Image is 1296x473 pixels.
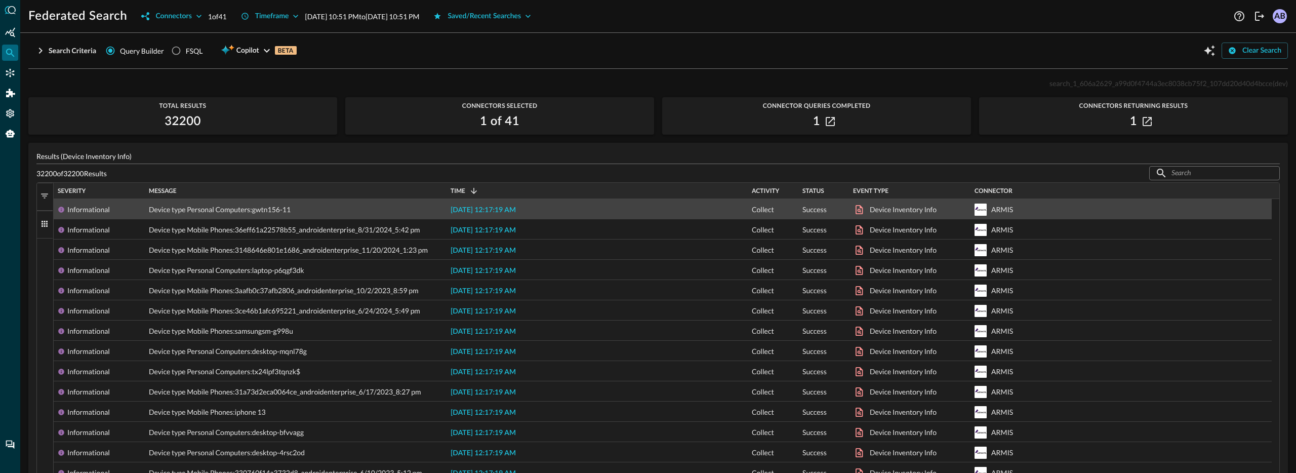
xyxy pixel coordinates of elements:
[2,65,18,81] div: Connectors
[752,260,774,281] span: Collect
[802,281,827,301] span: Success
[870,341,937,362] div: Device Inventory Info
[1171,164,1257,182] input: Search
[813,113,820,130] h2: 1
[870,382,937,402] div: Device Inventory Info
[58,187,86,194] span: Severity
[451,207,516,214] span: [DATE] 12:17:19 AM
[36,151,1280,162] p: Results (Device Inventory Info)
[975,386,987,398] svg: Armis Centrix
[991,301,1013,321] div: ARMIS
[991,260,1013,281] div: ARMIS
[2,24,18,41] div: Summary Insights
[451,328,516,335] span: [DATE] 12:17:19 AM
[991,200,1013,220] div: ARMIS
[67,260,110,281] div: Informational
[49,45,96,57] div: Search Criteria
[752,240,774,260] span: Collect
[149,422,304,443] span: Device type Personal Computers:desktop-bfvvagg
[975,345,987,358] svg: Armis Centrix
[752,187,779,194] span: Activity
[802,301,827,321] span: Success
[275,46,297,55] p: BETA
[802,220,827,240] span: Success
[991,240,1013,260] div: ARMIS
[451,247,516,254] span: [DATE] 12:17:19 AM
[802,382,827,402] span: Success
[149,281,418,301] span: Device type Mobile Phones:3aafb0c37afb2806_androidenterprise_10/2/2023_8:59 pm
[67,382,110,402] div: Informational
[853,187,888,194] span: Event Type
[752,220,774,240] span: Collect
[67,240,110,260] div: Informational
[28,43,102,59] button: Search Criteria
[345,102,654,109] span: Connectors Selected
[975,187,1012,194] span: Connector
[991,341,1013,362] div: ARMIS
[186,46,203,56] div: FSQL
[991,382,1013,402] div: ARMIS
[991,362,1013,382] div: ARMIS
[149,240,428,260] span: Device type Mobile Phones:3148646e801e1686_androidenterprise_11/20/2024_1:23 pm
[215,43,302,59] button: CopilotBETA
[991,422,1013,443] div: ARMIS
[451,267,516,274] span: [DATE] 12:17:19 AM
[802,362,827,382] span: Success
[1251,8,1268,24] button: Logout
[448,10,521,23] div: Saved/Recent Searches
[28,102,337,109] span: Total Results
[662,102,971,109] span: Connector Queries Completed
[2,126,18,142] div: Query Agent
[208,11,227,22] p: 1 of 41
[67,443,110,463] div: Informational
[451,429,516,437] span: [DATE] 12:17:19 AM
[1201,43,1218,59] button: Open Query Copilot
[752,443,774,463] span: Collect
[991,402,1013,422] div: ARMIS
[802,187,824,194] span: Status
[870,240,937,260] div: Device Inventory Info
[752,382,774,402] span: Collect
[1273,9,1287,23] div: AB
[480,113,519,130] h2: 1 of 41
[67,402,110,422] div: Informational
[165,113,201,130] h2: 32200
[149,301,420,321] span: Device type Mobile Phones:3ce46b1afc695221_androidenterprise_6/24/2024_5:49 pm
[1049,79,1273,88] span: search_1_606a2629_a99d0f4744a3ec8038cb75f2_107dd20d40d4bcce
[36,168,107,179] p: 32200 of 32200 Results
[67,220,110,240] div: Informational
[752,402,774,422] span: Collect
[1222,43,1288,59] button: Clear Search
[67,200,110,220] div: Informational
[149,321,293,341] span: Device type Mobile Phones:samsungsm-g998u
[991,443,1013,463] div: ARMIS
[149,260,304,281] span: Device type Personal Computers:laptop-p6qgf3dk
[870,362,937,382] div: Device Inventory Info
[236,45,259,57] span: Copilot
[870,200,937,220] div: Device Inventory Info
[991,220,1013,240] div: ARMIS
[870,321,937,341] div: Device Inventory Info
[67,281,110,301] div: Informational
[451,389,516,396] span: [DATE] 12:17:19 AM
[802,402,827,422] span: Success
[67,362,110,382] div: Informational
[1231,8,1247,24] button: Help
[975,264,987,277] svg: Armis Centrix
[991,321,1013,341] div: ARMIS
[975,224,987,236] svg: Armis Centrix
[752,200,774,220] span: Collect
[870,443,937,463] div: Device Inventory Info
[802,321,827,341] span: Success
[870,260,937,281] div: Device Inventory Info
[870,422,937,443] div: Device Inventory Info
[149,382,421,402] span: Device type Mobile Phones:31a73d2eca0064ce_androidenterprise_6/17/2023_8:27 pm
[991,281,1013,301] div: ARMIS
[2,437,18,453] div: Chat
[975,426,987,439] svg: Armis Centrix
[255,10,289,23] div: Timeframe
[975,204,987,216] svg: Armis Centrix
[2,105,18,122] div: Settings
[451,409,516,416] span: [DATE] 12:17:19 AM
[752,362,774,382] span: Collect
